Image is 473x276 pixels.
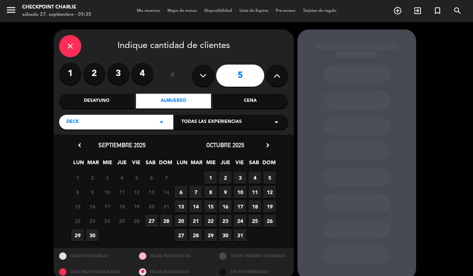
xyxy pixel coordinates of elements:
[59,63,81,85] label: 1
[67,118,79,126] span: DECK
[214,248,294,264] div: OTROS TAMAÑOS DIPONIBLES
[116,200,128,213] span: 18
[181,118,242,126] span: Todas las experiencias
[86,200,98,213] span: 16
[101,215,113,227] span: 24
[161,63,185,89] div: ó
[190,186,202,198] span: 7
[175,215,187,227] span: 20
[116,186,128,198] span: 11
[83,63,105,85] label: 2
[136,94,211,108] div: Almuerzo
[133,9,164,13] span: Mis reservas
[234,186,246,198] span: 10
[145,215,157,227] span: 27
[204,215,217,227] span: 22
[160,172,172,184] span: 7
[219,186,231,198] span: 9
[219,229,231,241] span: 30
[213,94,288,108] div: Cena
[204,172,217,184] span: 1
[164,9,201,13] span: Mapa de mesas
[145,200,157,213] span: 20
[86,229,98,241] span: 30
[234,229,246,241] span: 31
[190,229,202,241] span: 28
[145,172,157,184] span: 6
[272,9,299,13] span: Pre-acceso
[205,158,217,170] span: MIE
[157,118,166,127] i: arrow_drop_down
[101,158,113,170] span: MIE
[272,118,281,127] i: arrow_drop_down
[116,172,128,184] span: 4
[107,63,129,85] label: 3
[453,6,462,15] i: search
[160,200,172,213] span: 21
[263,186,276,198] span: 12
[71,172,84,184] span: 1
[130,186,143,198] span: 12
[263,215,276,227] span: 26
[433,6,442,15] i: turned_in_not
[175,186,187,198] span: 6
[234,200,246,213] span: 17
[249,215,261,227] span: 25
[204,200,217,213] span: 15
[219,158,231,170] span: JUE
[101,200,113,213] span: 17
[262,158,275,170] span: DOM
[190,158,203,170] span: MAR
[130,172,143,184] span: 5
[249,200,261,213] span: 18
[264,141,272,149] i: chevron_right
[263,200,276,213] span: 19
[204,229,217,241] span: 29
[248,158,260,170] span: SAB
[249,186,261,198] span: 11
[59,94,134,108] div: Desayuno
[145,186,157,198] span: 13
[175,200,187,213] span: 13
[54,248,134,264] div: MESAS DISPONIBLES
[131,63,153,85] label: 4
[130,215,143,227] span: 26
[201,9,236,13] span: Disponibilidad
[22,11,91,18] div: sábado 27. septiembre - 09:35
[76,141,84,149] i: chevron_left
[6,4,17,18] button: menu
[219,200,231,213] span: 16
[299,9,340,13] span: Tarjetas de regalo
[101,172,113,184] span: 3
[133,248,214,264] div: MESAS RESTRINGIDAS
[130,158,142,170] span: VIE
[234,215,246,227] span: 24
[236,9,272,13] span: Lista de Espera
[6,4,17,15] i: menu
[175,229,187,241] span: 27
[86,215,98,227] span: 23
[219,215,231,227] span: 23
[71,229,84,241] span: 29
[176,158,188,170] span: LUN
[72,158,85,170] span: LUN
[86,186,98,198] span: 9
[59,35,288,57] div: Indique cantidad de clientes
[87,158,99,170] span: MAR
[98,141,146,149] span: septiembre 2025
[249,172,261,184] span: 4
[116,158,128,170] span: JUE
[86,172,98,184] span: 2
[160,215,172,227] span: 28
[263,172,276,184] span: 5
[234,172,246,184] span: 3
[144,158,157,170] span: SAB
[71,200,84,213] span: 15
[190,215,202,227] span: 21
[393,6,402,15] i: add_circle_outline
[159,158,171,170] span: DOM
[204,186,217,198] span: 8
[71,186,84,198] span: 8
[71,215,84,227] span: 22
[160,186,172,198] span: 14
